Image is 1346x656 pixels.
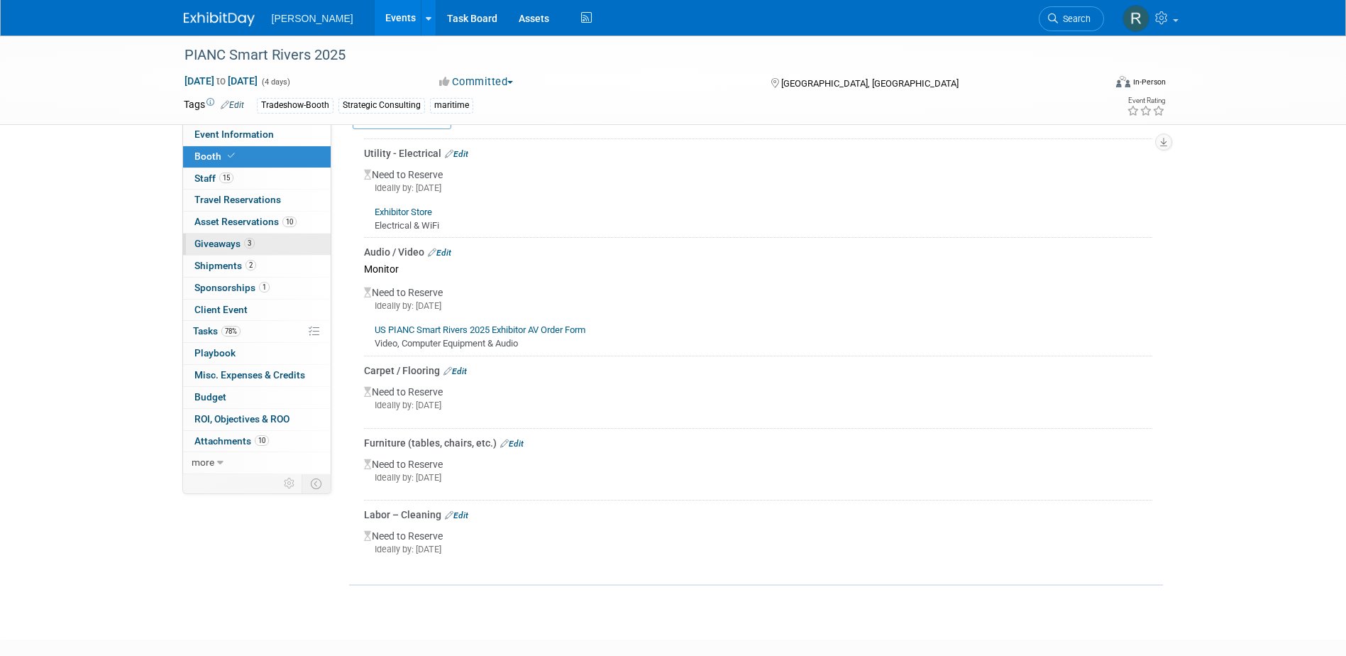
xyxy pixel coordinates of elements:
[184,12,255,26] img: ExhibitDay
[500,439,524,449] a: Edit
[194,347,236,359] span: Playbook
[364,312,1152,350] div: Video, Computer Equipment & Audio
[364,182,1152,195] div: Ideally by: [DATE]
[180,43,1083,68] div: PIANC Smart Rivers 2025
[364,378,1152,423] div: Need to Reserve
[183,234,331,255] a: Giveaways3
[364,363,1152,378] div: Carpet / Flooring
[259,282,270,293] span: 1
[1020,74,1166,95] div: Event Format
[194,238,255,249] span: Giveaways
[445,149,468,159] a: Edit
[183,343,331,364] a: Playbook
[246,260,256,270] span: 2
[194,282,270,293] span: Sponsorships
[1116,76,1130,87] img: Format-Inperson.png
[781,78,959,89] span: [GEOGRAPHIC_DATA], [GEOGRAPHIC_DATA]
[194,173,233,184] span: Staff
[364,278,1152,350] div: Need to Reserve
[364,259,1152,278] div: Monitor
[272,13,353,24] span: [PERSON_NAME]
[1122,5,1149,32] img: Rebecca Deis
[255,435,269,446] span: 10
[428,248,451,258] a: Edit
[221,326,241,337] span: 78%
[1039,6,1104,31] a: Search
[183,431,331,452] a: Attachments10
[194,435,269,447] span: Attachments
[183,256,331,277] a: Shipments2
[183,409,331,430] a: ROI, Objectives & ROO
[183,387,331,408] a: Budget
[257,98,333,113] div: Tradeshow-Booth
[192,457,214,468] span: more
[282,217,297,227] span: 10
[183,300,331,321] a: Client Event
[228,152,235,160] i: Booth reservation complete
[183,146,331,168] a: Booth
[184,75,258,87] span: [DATE] [DATE]
[194,413,289,425] span: ROI, Objectives & ROO
[364,160,1152,232] div: Need to Reserve
[183,321,331,342] a: Tasks78%
[221,100,244,110] a: Edit
[219,173,233,183] span: 15
[364,471,1152,484] div: Ideally by: [DATE]
[183,168,331,190] a: Staff15
[338,98,425,113] div: Strategic Consulting
[364,399,1152,412] div: Ideally by: [DATE]
[364,522,1152,567] div: Need to Reserve
[244,238,255,248] span: 3
[183,452,331,474] a: more
[364,300,1152,312] div: Ideally by: [DATE]
[277,474,302,493] td: Personalize Event Tab Strip
[364,508,1152,522] div: Labor – Cleaning
[1127,97,1165,104] div: Event Rating
[183,365,331,386] a: Misc. Expenses & Credits
[364,543,1152,556] div: Ideally by: [DATE]
[194,391,226,403] span: Budget
[194,194,281,205] span: Travel Reservations
[194,129,274,140] span: Event Information
[1132,77,1166,87] div: In-Person
[364,195,1152,232] div: Electrical & WiFi
[364,436,1152,450] div: Furniture (tables, chairs, etc.)
[194,151,238,162] span: Booth
[193,325,241,337] span: Tasks
[194,216,297,227] span: Asset Reservations
[445,510,468,520] a: Edit
[183,124,331,146] a: Event Information
[183,212,331,233] a: Asset Reservations10
[183,278,331,299] a: Sponsorships1
[183,190,331,211] a: Travel Reservations
[194,304,248,315] span: Client Event
[194,260,256,271] span: Shipments
[184,97,244,114] td: Tags
[430,98,473,113] div: maritime
[443,366,467,376] a: Edit
[375,207,432,217] a: Exhibitor Store
[214,75,228,87] span: to
[302,474,331,493] td: Toggle Event Tabs
[375,324,585,335] a: US PIANC Smart Rivers 2025 Exhibitor AV Order Form
[364,146,1152,160] div: Utility - Electrical
[194,369,305,381] span: Misc. Expenses & Credits
[260,77,290,87] span: (4 days)
[364,450,1152,496] div: Need to Reserve
[364,245,1152,259] div: Audio / Video
[1058,13,1091,24] span: Search
[434,75,519,89] button: Committed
